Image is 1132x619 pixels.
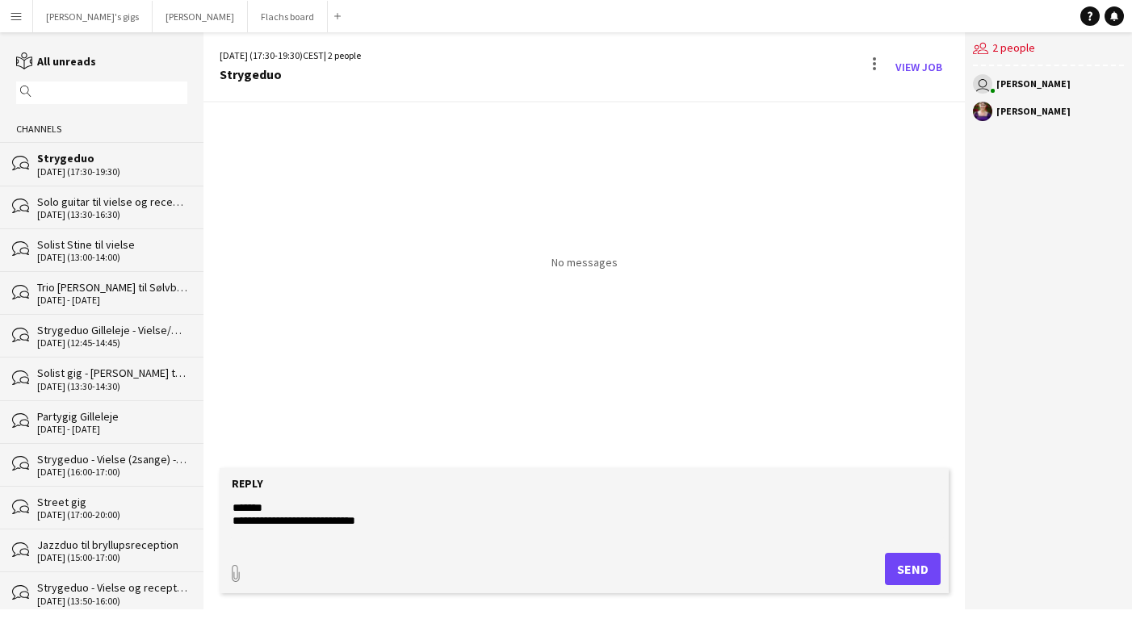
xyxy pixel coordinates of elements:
[37,194,187,209] div: Solo guitar til vielse og reception - [PERSON_NAME]
[37,381,187,392] div: [DATE] (13:30-14:30)
[37,466,187,478] div: [DATE] (16:00-17:00)
[996,107,1071,116] div: [PERSON_NAME]
[33,1,153,32] button: [PERSON_NAME]'s gigs
[37,596,187,607] div: [DATE] (13:50-16:00)
[37,495,187,509] div: Street gig
[889,54,949,80] a: View Job
[37,337,187,349] div: [DATE] (12:45-14:45)
[37,424,187,435] div: [DATE] - [DATE]
[220,67,361,82] div: Strygeduo
[996,79,1071,89] div: [PERSON_NAME]
[37,409,187,424] div: Partygig Gilleleje
[37,552,187,563] div: [DATE] (15:00-17:00)
[551,255,618,270] p: No messages
[37,252,187,263] div: [DATE] (13:00-14:00)
[37,280,187,295] div: Trio [PERSON_NAME] til Sølvbryllup
[303,49,324,61] span: CEST
[37,452,187,466] div: Strygeduo - Vielse (2sange) - [GEOGRAPHIC_DATA]
[973,32,1124,66] div: 2 people
[37,580,187,595] div: Strygeduo - Vielse og reception
[37,509,187,521] div: [DATE] (17:00-20:00)
[153,1,248,32] button: [PERSON_NAME]
[37,295,187,306] div: [DATE] - [DATE]
[220,48,361,63] div: [DATE] (17:30-19:30) | 2 people
[37,237,187,252] div: Solist Stine til vielse
[16,54,96,69] a: All unreads
[37,151,187,165] div: Strygeduo
[37,537,187,552] div: Jazzduo til bryllupsreception
[232,476,263,491] label: Reply
[885,553,941,585] button: Send
[37,209,187,220] div: [DATE] (13:30-16:30)
[37,323,187,337] div: Strygeduo Gilleleje - Vielse/Reception
[37,166,187,178] div: [DATE] (17:30-19:30)
[37,366,187,380] div: Solist gig - [PERSON_NAME] til vielse i [GEOGRAPHIC_DATA]
[248,1,328,32] button: Flachs board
